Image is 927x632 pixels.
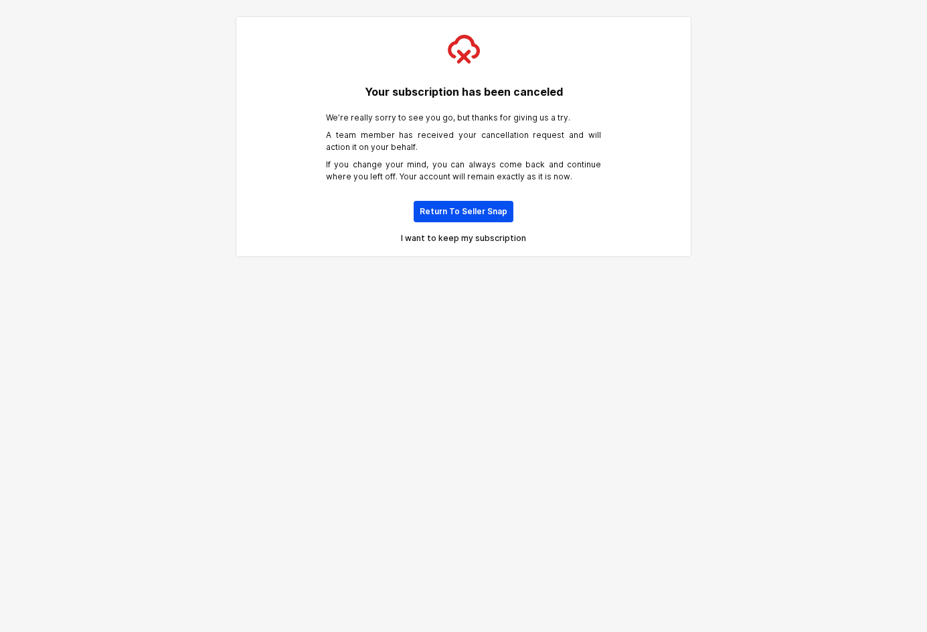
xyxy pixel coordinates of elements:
button: I want to keep my subscription [326,228,601,249]
p: If you change your mind, you can always come back and continue where you left off. Your account w... [326,159,601,183]
p: Return To Seller Snap [420,206,507,217]
button: Return To Seller Snap [414,201,513,222]
h5: Your subscription has been canceled [326,85,601,98]
p: We’re really sorry to see you go, but thanks for giving us a try. [326,112,601,124]
p: I want to keep my subscription [401,233,526,244]
p: A team member has received your cancellation request and will action it on your behalf. [326,129,601,153]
